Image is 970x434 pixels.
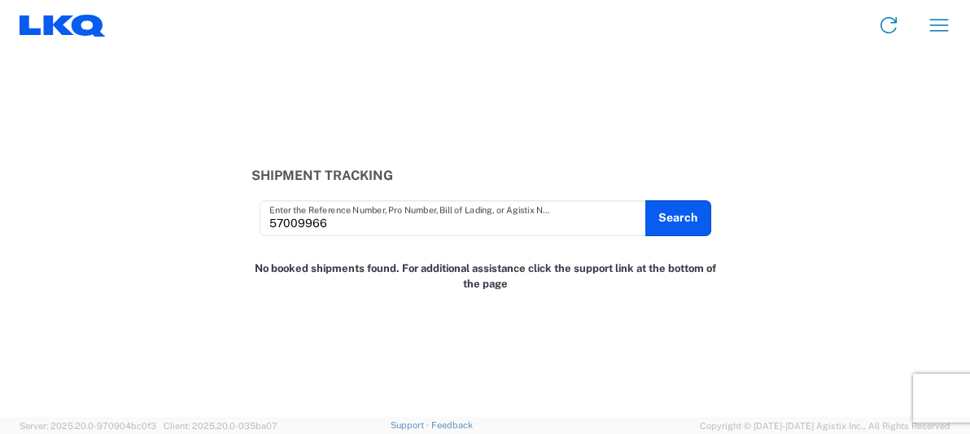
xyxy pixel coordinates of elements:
button: Search [645,200,711,236]
h3: Shipment Tracking [251,168,719,183]
div: No booked shipments found. For additional assistance click the support link at the bottom of the ... [242,253,727,300]
a: Support [391,420,431,430]
a: Feedback [431,420,473,430]
span: Client: 2025.20.0-035ba07 [164,421,277,431]
span: Server: 2025.20.0-970904bc0f3 [20,421,156,431]
span: Copyright © [DATE]-[DATE] Agistix Inc., All Rights Reserved [700,419,950,433]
